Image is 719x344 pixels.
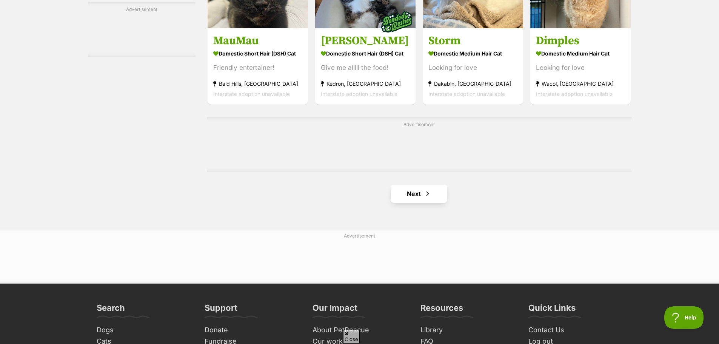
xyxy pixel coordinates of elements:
span: Interstate adoption unavailable [321,91,397,97]
strong: Domestic Short Hair (DSH) Cat [213,48,302,59]
span: Close [343,330,360,343]
a: Library [417,324,518,336]
iframe: Help Scout Beacon - Open [664,306,704,329]
h3: Resources [420,302,463,318]
a: MauMau Domestic Short Hair (DSH) Cat Friendly entertainer! Bald Hills, [GEOGRAPHIC_DATA] Intersta... [208,28,308,105]
h3: Our Impact [313,302,357,318]
a: Next page [391,185,447,203]
h3: Search [97,302,125,318]
h3: MauMau [213,34,302,48]
h3: [PERSON_NAME] [321,34,410,48]
nav: Pagination [207,185,631,203]
strong: Domestic Medium Hair Cat [536,48,625,59]
a: Contact Us [525,324,626,336]
div: Advertisement [207,117,631,172]
h3: Storm [428,34,517,48]
div: Advertisement [88,2,196,57]
strong: Domestic Short Hair (DSH) Cat [321,48,410,59]
div: Friendly entertainer! [213,63,302,73]
strong: Wacol, [GEOGRAPHIC_DATA] [536,79,625,89]
span: Interstate adoption unavailable [428,91,505,97]
strong: Dakabin, [GEOGRAPHIC_DATA] [428,79,517,89]
h3: Quick Links [528,302,576,318]
a: Dogs [94,324,194,336]
a: Donate [202,324,302,336]
span: Interstate adoption unavailable [213,91,290,97]
img: bonded besties [378,3,416,41]
a: Storm Domestic Medium Hair Cat Looking for love Dakabin, [GEOGRAPHIC_DATA] Interstate adoption un... [423,28,523,105]
a: [PERSON_NAME] Domestic Short Hair (DSH) Cat Give me alllll the food! Kedron, [GEOGRAPHIC_DATA] In... [315,28,416,105]
div: Give me alllll the food! [321,63,410,73]
strong: Kedron, [GEOGRAPHIC_DATA] [321,79,410,89]
span: Interstate adoption unavailable [536,91,613,97]
a: Dimples Domestic Medium Hair Cat Looking for love Wacol, [GEOGRAPHIC_DATA] Interstate adoption un... [530,28,631,105]
div: Looking for love [428,63,517,73]
div: Looking for love [536,63,625,73]
a: About PetRescue [309,324,410,336]
strong: Bald Hills, [GEOGRAPHIC_DATA] [213,79,302,89]
strong: Domestic Medium Hair Cat [428,48,517,59]
h3: Support [205,302,237,318]
h3: Dimples [536,34,625,48]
